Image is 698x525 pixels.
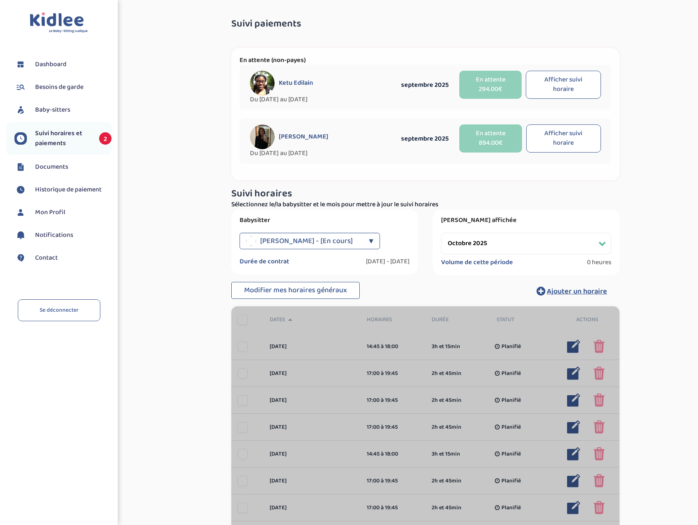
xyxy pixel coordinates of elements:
button: Ajouter un horaire [524,282,620,300]
a: Suivi horaires et paiements 2 [14,129,112,148]
span: Modifier mes horaires généraux [244,284,347,296]
span: Ajouter un horaire [547,286,607,297]
div: septembre 2025 [394,134,455,144]
span: Besoins de garde [35,82,83,92]
h3: Suivi horaires [231,189,620,199]
span: Dashboard [35,60,66,69]
img: dashboard.svg [14,58,27,71]
img: contact.svg [14,252,27,264]
span: Baby-sitters [35,105,70,115]
a: Se déconnecter [18,299,100,321]
img: babysitters.svg [14,104,27,116]
img: suivihoraire.svg [14,132,27,145]
label: [DATE] - [DATE] [366,258,410,266]
img: avatar [250,71,275,95]
button: Afficher suivi horaire [526,71,601,99]
span: Du [DATE] au [DATE] [250,95,394,104]
a: Mon Profil [14,206,112,219]
label: Volume de cette période [441,258,513,267]
span: Mon Profil [35,208,65,217]
label: Babysitter [240,216,410,224]
button: En attente 294.00€ [459,71,522,99]
a: Notifications [14,229,112,241]
a: Documents [14,161,112,173]
button: Afficher suivi horaire [526,124,601,153]
img: profil.svg [14,206,27,219]
span: Ketu Edilain [279,79,313,87]
span: Suivi paiements [231,19,301,29]
div: ▼ [369,233,373,249]
label: Durée de contrat [240,258,289,266]
span: Notifications [35,230,73,240]
span: Du [DATE] au [DATE] [250,149,394,157]
a: Contact [14,252,112,264]
span: [PERSON_NAME] [279,133,328,141]
img: avatar [250,124,275,149]
button: En attente 894.00€ [459,124,522,153]
span: Suivi horaires et paiements [35,129,91,148]
span: 2 [99,132,112,145]
p: En attente (non-payes) [240,56,611,64]
a: Dashboard [14,58,112,71]
a: Besoins de garde [14,81,112,93]
img: besoin.svg [14,81,27,93]
p: Sélectionnez le/la babysitter et le mois pour mettre à jour le suivi horaires [231,200,620,210]
img: documents.svg [14,161,27,173]
img: notification.svg [14,229,27,241]
img: logo.svg [30,12,88,33]
div: septembre 2025 [394,80,455,90]
span: [PERSON_NAME] - [En cours] [260,233,353,249]
span: Documents [35,162,68,172]
a: Historique de paiement [14,184,112,196]
label: [PERSON_NAME] affichée [441,216,611,224]
span: 0 heures [587,258,611,267]
span: Historique de paiement [35,185,102,195]
span: Contact [35,253,58,263]
img: suivihoraire.svg [14,184,27,196]
button: Modifier mes horaires généraux [231,282,360,299]
a: Baby-sitters [14,104,112,116]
